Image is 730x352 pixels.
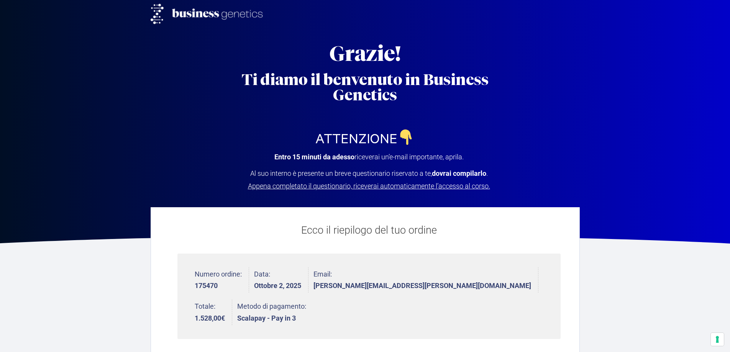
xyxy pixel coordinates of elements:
strong: 175470 [195,282,242,289]
bdi: 1.528,00 [195,314,225,322]
p: Al suo interno è presente un breve questionario riservato a te, . [246,170,492,189]
h2: Grazie! [227,43,503,64]
li: Totale: [195,300,232,325]
strong: Scalapay - Pay in 3 [237,315,306,322]
strong: [PERSON_NAME][EMAIL_ADDRESS][PERSON_NAME][DOMAIN_NAME] [313,282,531,289]
h2: Ti diamo il benvenuto in Business Genetics [227,72,503,103]
span: € [221,314,225,322]
li: Metodo di pagamento: [237,300,306,325]
strong: dovrai compilarlo [432,169,486,177]
span: Appena completato il questionario, riceverai automaticamente l’accesso al corso. [248,182,490,190]
li: Email: [313,267,538,293]
h2: ATTENZIONE [227,129,503,147]
img: 👇 [399,129,414,145]
li: Data: [254,267,308,293]
li: Numero ordine: [195,267,249,293]
strong: Entro 15 minuti da adesso [274,153,354,161]
strong: Ottobre 2, 2025 [254,282,301,289]
p: riceverai un’e-mail importante, aprila. [246,154,492,160]
p: Ecco il riepilogo del tuo ordine [177,223,561,238]
button: Le tue preferenze relative al consenso per le tecnologie di tracciamento [711,333,724,346]
iframe: Customerly Messenger Launcher [6,322,29,345]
